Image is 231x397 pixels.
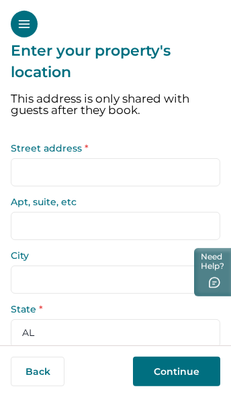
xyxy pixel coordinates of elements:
label: Apt, suite, etc [11,197,212,207]
label: City [11,251,212,260]
button: Back [11,357,64,386]
button: Continue [133,357,220,386]
p: Enter your property's location [11,40,220,82]
button: Open Sidebar [11,11,38,38]
label: State [11,304,212,314]
label: Street address [11,144,212,153]
p: This address is only shared with guests after they book. [11,93,220,116]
